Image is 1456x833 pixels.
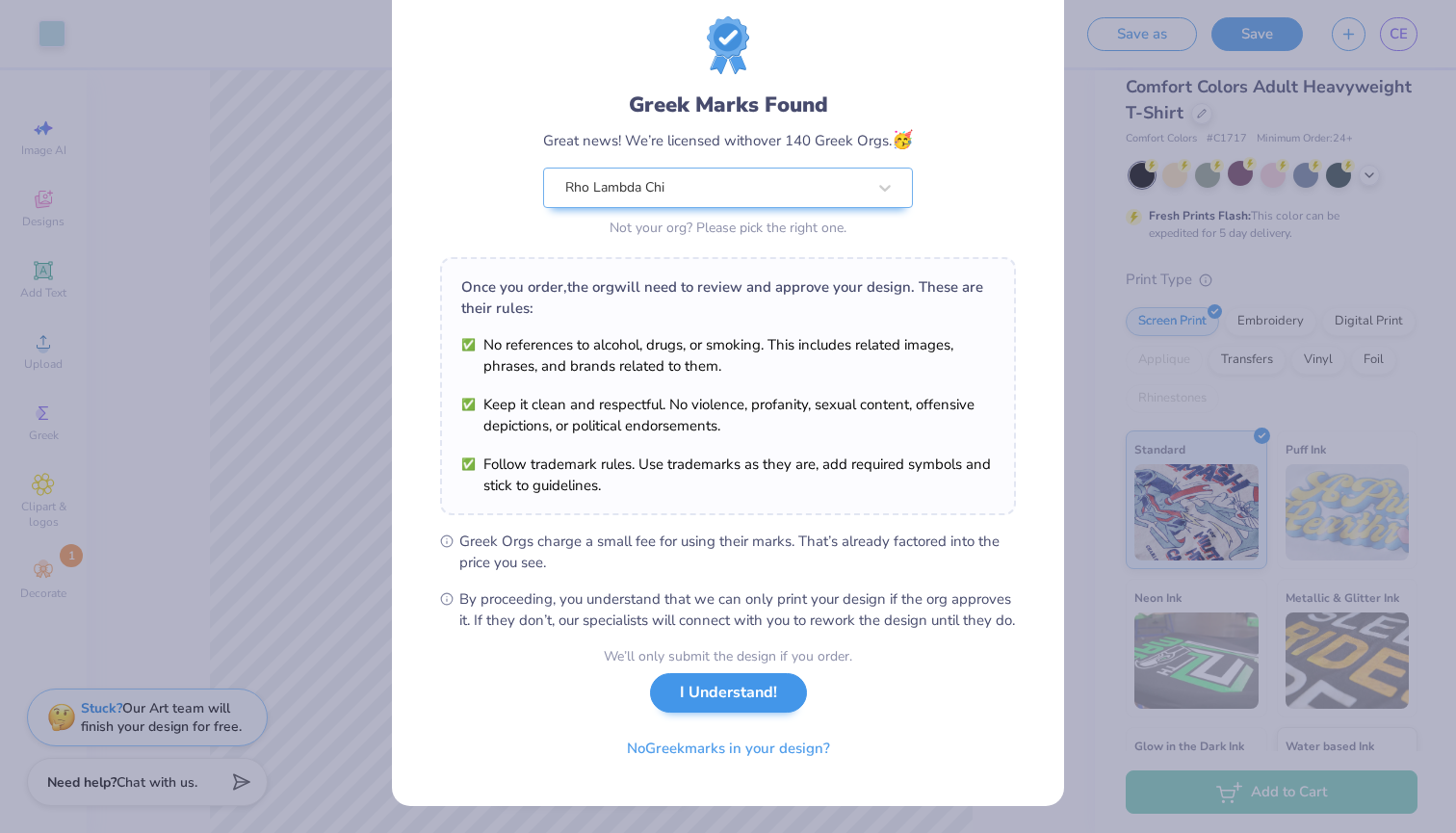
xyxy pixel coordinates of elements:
[461,276,995,319] div: Once you order, the org will need to review and approve your design. These are their rules:
[543,218,913,238] div: Not your org? Please pick the right one.
[707,16,749,74] img: license-marks-badge.png
[461,454,995,496] li: Follow trademark rules. Use trademarks as they are, add required symbols and stick to guidelines.
[459,531,1016,573] span: Greek Orgs charge a small fee for using their marks. That’s already factored into the price you see.
[461,334,995,377] li: No references to alcohol, drugs, or smoking. This includes related images, phrases, and brands re...
[543,90,913,120] div: Greek Marks Found
[604,646,852,666] div: We’ll only submit the design if you order.
[543,127,913,153] div: Great news! We’re licensed with over 140 Greek Orgs.
[611,729,846,768] button: NoGreekmarks in your design?
[650,673,807,713] button: I Understand!
[459,588,1016,631] span: By proceeding, you understand that we can only print your design if the org approves it. If they ...
[461,394,995,436] li: Keep it clean and respectful. No violence, profanity, sexual content, offensive depictions, or po...
[892,128,913,151] span: 🥳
